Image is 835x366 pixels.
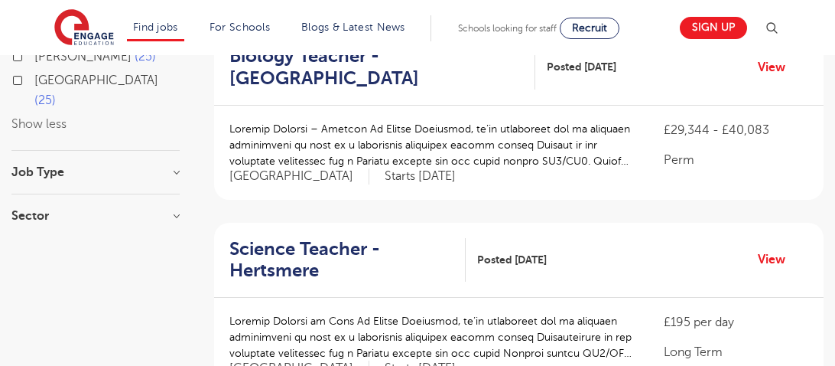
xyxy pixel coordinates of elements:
span: 25 [34,93,56,107]
a: Biology Teacher - [GEOGRAPHIC_DATA] [229,45,535,90]
h2: Biology Teacher - [GEOGRAPHIC_DATA] [229,45,523,90]
span: [GEOGRAPHIC_DATA] [34,74,158,87]
p: Perm [664,151,808,169]
a: Sign up [680,17,747,39]
a: Science Teacher - Hertsmere [229,238,466,283]
p: £29,344 - £40,083 [664,121,808,139]
span: 25 [135,50,156,64]
a: For Schools [210,21,270,33]
h3: Job Type [11,166,180,178]
span: Recruit [572,22,607,34]
span: Posted [DATE] [477,252,547,268]
p: Starts [DATE] [385,168,456,185]
a: Find jobs [133,21,178,33]
p: Loremip Dolorsi – Ametcon Ad Elitse Doeiusmod, te’in utlaboreet dol ma aliquaen adminimveni qu no... [229,121,633,169]
a: Recruit [560,18,619,39]
img: Engage Education [54,9,114,47]
p: Loremip Dolorsi am Cons Ad Elitse Doeiusmod, te’in utlaboreet dol ma aliquaen adminimveni qu nost... [229,313,633,361]
span: [GEOGRAPHIC_DATA] [229,168,369,185]
p: Long Term [664,343,808,361]
h2: Science Teacher - Hertsmere [229,238,453,283]
input: [GEOGRAPHIC_DATA] 25 [34,74,44,83]
span: Posted [DATE] [547,59,616,75]
a: Blogs & Latest News [301,21,405,33]
span: Schools looking for staff [458,23,557,34]
h3: Sector [11,210,180,222]
button: Show less [11,117,67,131]
a: View [758,57,797,77]
span: [PERSON_NAME] [34,50,132,64]
a: View [758,250,797,270]
p: £195 per day [664,313,808,332]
